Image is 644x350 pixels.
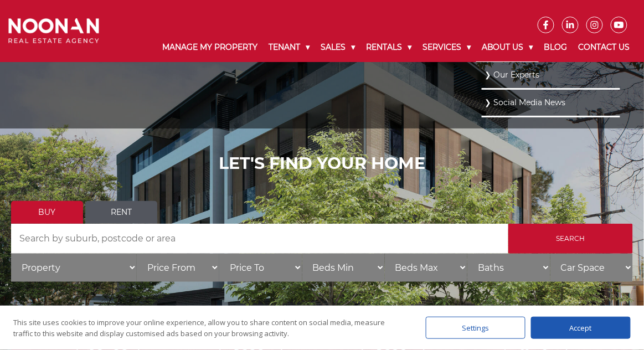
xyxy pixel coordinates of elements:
a: Tenant [263,33,315,61]
div: This site uses cookies to improve your online experience, allow you to share content on social me... [13,317,404,339]
a: About Us [476,33,539,62]
a: Blog [539,33,573,61]
a: Rentals [360,33,417,61]
div: Accept [531,317,631,339]
input: Search by suburb, postcode or area [11,224,508,254]
a: Sales [315,33,360,61]
a: Social Media News [485,95,617,110]
a: Rent [85,201,157,224]
img: Noonan Real Estate Agency [8,18,99,43]
a: Contact Us [573,33,636,61]
a: Our Experts [485,68,617,83]
a: Buy [11,201,83,224]
a: Manage My Property [157,33,263,61]
input: Search [508,224,633,254]
h1: LET'S FIND YOUR HOME [11,153,633,173]
div: Settings [426,317,525,339]
a: Services [417,33,476,61]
